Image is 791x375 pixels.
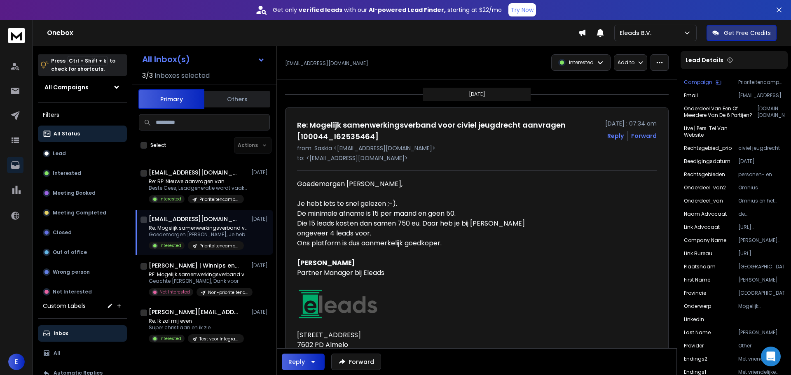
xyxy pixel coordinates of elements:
p: [PERSON_NAME] [738,329,784,336]
p: Link Bureau [684,250,712,257]
button: All Inbox(s) [136,51,271,68]
p: Live | Pers. Tel van Website [684,125,742,138]
p: Campaign [684,79,712,86]
p: [DATE] [251,216,270,222]
strong: AI-powered Lead Finder, [369,6,446,14]
div: Je hebt iets te snel gelezen ;-). [297,199,538,209]
p: Meeting Booked [53,190,96,196]
p: Re: RE: Nieuwe aanvragen van [149,178,248,185]
button: E [8,354,25,370]
button: Campaign [684,79,721,86]
button: Forward [331,354,381,370]
div: Reply [288,358,305,366]
p: Get Free Credits [724,29,771,37]
h3: Inboxes selected [154,71,210,81]
p: Interested [159,335,181,342]
p: Email [684,92,698,99]
p: Inbox [54,330,68,337]
h1: [EMAIL_ADDRESS][DOMAIN_NAME] [149,168,239,177]
p: Try Now [511,6,534,14]
p: All Status [54,130,80,137]
p: Interested [53,170,81,177]
p: Prioriteitencampagne Middag | Eleads [738,79,784,86]
p: [PERSON_NAME] [738,277,784,283]
p: [DATE] [738,158,784,165]
p: [DATE] [251,169,270,176]
button: Get Free Credits [707,25,777,41]
p: Goedemorgen [PERSON_NAME], Je hebt iets te [149,231,248,238]
p: Last Name [684,329,711,336]
button: Out of office [38,244,127,261]
p: Lead [53,150,66,157]
button: Try Now [508,3,536,16]
p: [URL][DOMAIN_NAME] [738,224,784,231]
div: Ons platform is dus aanmerkelijk goedkoper. [297,238,538,248]
p: Prioriteitencampagne Middag | Eleads [199,243,239,249]
div: Die 15 leads kosten dan samen 750 eu. Daar heb je bij [PERSON_NAME] ongeveer 4 leads voor. [297,219,538,238]
p: Lead Details [686,56,723,64]
button: Inbox [38,325,127,342]
p: civiel jeugdrecht [738,145,784,151]
button: Meeting Booked [38,185,127,201]
p: Onderdeel van een of meerdere van de 6 partijen? [684,105,757,119]
p: Company Name [684,237,726,244]
p: [URL][DOMAIN_NAME] [738,250,784,257]
button: Reply [607,132,624,140]
p: [DATE] [251,262,270,269]
p: Add to [618,59,634,66]
p: Press to check for shortcuts. [51,57,115,73]
h1: [PERSON_NAME] | Winnips en Schütz Advocaten [149,261,239,270]
strong: verified leads [299,6,342,14]
strong: [PERSON_NAME] [297,258,355,268]
p: [GEOGRAPHIC_DATA] [738,263,784,270]
p: Get only with our starting at $22/mo [273,6,502,14]
p: rechtsgebieden [684,171,725,178]
p: Provincie [684,290,706,296]
div: Forward [631,132,657,140]
label: Select [150,142,166,149]
p: Onderwerp [684,303,711,310]
p: Re: Ik zal mij even [149,318,244,324]
p: Geachte [PERSON_NAME], Dank voor [149,278,248,284]
button: Lead [38,145,127,162]
p: onderdeel_van [684,198,723,204]
p: Out of office [53,249,87,256]
p: Super christiaan en ik zie [149,324,244,331]
div: De minimale afname is 15 per maand en geen 50. [297,209,538,219]
p: [DATE] [469,91,485,98]
p: de [PERSON_NAME] [738,211,784,217]
p: Not Interested [53,289,92,295]
p: [DATE] [251,309,270,315]
div: [STREET_ADDRESS] [297,330,538,340]
button: Closed [38,224,127,241]
div: Partner Manager bij Eleads [297,268,538,288]
span: Ctrl + Shift + k [68,56,108,65]
button: All Status [38,126,127,142]
p: All [54,350,61,356]
p: [EMAIL_ADDRESS][DOMAIN_NAME] [738,92,784,99]
p: Mogelijk samenwerkingsverband voor civiel jeugdrecht aanvragen [738,303,784,310]
span: 3 / 3 [142,71,153,81]
button: Reply [282,354,325,370]
h1: Re: Mogelijk samenwerkingsverband voor civiel jeugdrecht aanvragen [100044_I62535464] [297,119,600,142]
p: Beste Cees, Leadgeneratie wordt vaak ingezet [149,185,248,191]
p: from: Saskia <[EMAIL_ADDRESS][DOMAIN_NAME]> [297,144,657,152]
p: [EMAIL_ADDRESS][DOMAIN_NAME] [285,60,368,67]
div: Goedemorgen [PERSON_NAME], [297,179,538,189]
p: Plaatsnaam [684,263,716,270]
p: Prioriteitencampagne Ochtend | Eleads [199,196,239,203]
p: [DOMAIN_NAME], [DOMAIN_NAME], [DOMAIN_NAME] [757,105,784,119]
p: Re: Mogelijk samenwerkingsverband voor civiel [149,225,248,231]
p: Interested [569,59,594,66]
p: Other [738,342,784,349]
button: All [38,345,127,361]
p: Test voor Integratie [199,336,239,342]
p: Interested [159,196,181,202]
h1: [PERSON_NAME][EMAIL_ADDRESS][DOMAIN_NAME] [149,308,239,316]
p: First Name [684,277,710,283]
p: linkedin [684,316,704,323]
p: rechtsgebied_prio [684,145,732,151]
